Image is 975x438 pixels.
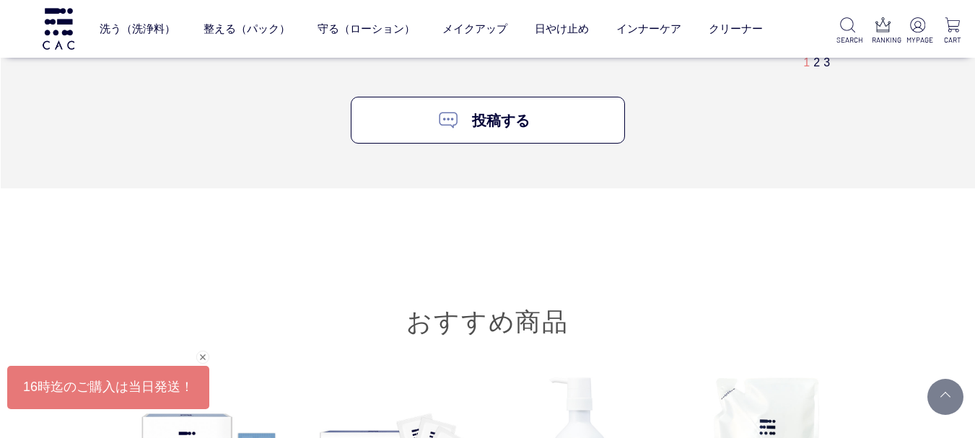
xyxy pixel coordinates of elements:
a: RANKING [872,17,894,45]
a: 洗う（洗浄料） [100,9,175,48]
a: 守る（ローション） [318,9,415,48]
a: クリーナー [709,9,763,48]
a: CART [941,17,963,45]
a: MYPAGE [906,17,929,45]
p: MYPAGE [906,35,929,45]
a: 日やけ止め [535,9,589,48]
img: logo [40,8,76,49]
a: SEARCH [836,17,859,45]
a: 3 [823,56,830,69]
a: 2 [813,56,820,69]
a: 整える（パック） [204,9,290,48]
a: 投稿する [351,97,625,144]
span: 1 [803,56,810,69]
a: インナーケア [616,9,681,48]
p: CART [941,35,963,45]
a: おすすめ商品 [406,305,569,336]
p: SEARCH [836,35,859,45]
a: メイクアップ [442,9,507,48]
p: RANKING [872,35,894,45]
